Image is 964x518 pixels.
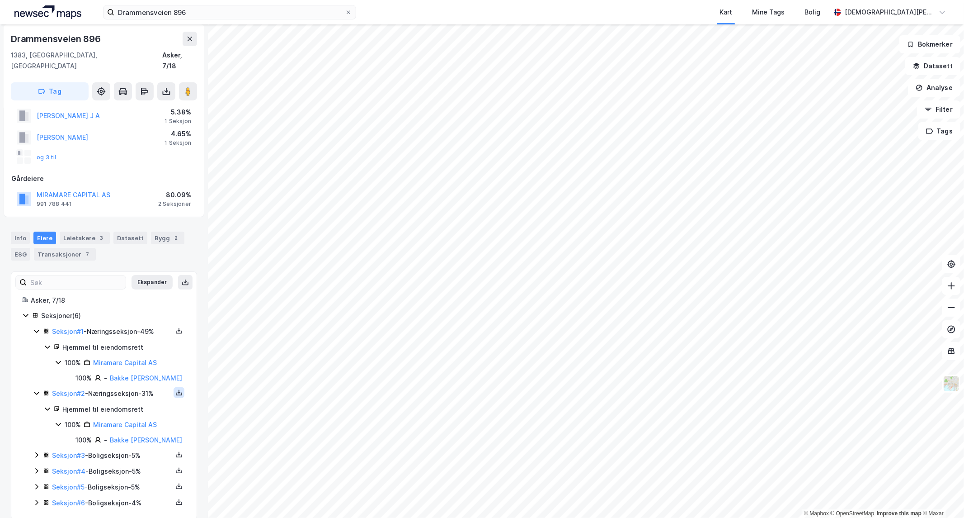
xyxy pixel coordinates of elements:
[11,232,30,244] div: Info
[719,7,732,18] div: Kart
[41,310,186,321] div: Seksjoner ( 6 )
[52,450,172,461] div: - Boligseksjon - 5%
[905,57,960,75] button: Datasett
[919,475,964,518] div: Kontrollprogram for chat
[943,375,960,392] img: Z
[75,435,92,446] div: 100%
[899,35,960,53] button: Bokmerker
[919,475,964,518] iframe: Chat Widget
[75,373,92,384] div: 100%
[93,421,157,428] a: Miramare Capital AS
[110,436,182,444] a: Bakke [PERSON_NAME]
[14,5,81,19] img: logo.a4113a55bc3d86da70a041830d287a7e.svg
[158,200,191,208] div: 2 Seksjoner
[52,390,85,397] a: Seksjon#2
[27,276,126,289] input: Søk
[37,200,72,208] div: 991 788 441
[162,50,197,71] div: Asker, 7/18
[65,357,81,368] div: 100%
[831,510,875,517] a: OpenStreetMap
[52,388,172,399] div: - Næringsseksjon - 31%
[104,373,107,384] div: -
[97,233,106,242] div: 3
[52,483,85,491] a: Seksjon#5
[93,359,157,366] a: Miramare Capital AS
[908,79,960,97] button: Analyse
[165,139,191,147] div: 1 Seksjon
[52,326,172,337] div: - Næringsseksjon - 49%
[62,404,186,415] div: Hjemmel til eiendomsrett
[877,510,922,517] a: Improve this map
[804,7,820,18] div: Bolig
[60,232,110,244] div: Leietakere
[114,5,345,19] input: Søk på adresse, matrikkel, gårdeiere, leietakere eller personer
[172,233,181,242] div: 2
[31,295,186,306] div: Asker, 7/18
[83,250,92,259] div: 7
[52,328,84,335] a: Seksjon#1
[11,248,30,261] div: ESG
[52,499,85,507] a: Seksjon#6
[52,482,172,493] div: - Boligseksjon - 5%
[165,107,191,118] div: 5.38%
[52,498,172,508] div: - Boligseksjon - 4%
[804,510,829,517] a: Mapbox
[165,118,191,125] div: 1 Seksjon
[11,173,197,184] div: Gårdeiere
[845,7,935,18] div: [DEMOGRAPHIC_DATA][PERSON_NAME]
[132,275,173,290] button: Ekspander
[62,342,186,353] div: Hjemmel til eiendomsrett
[11,50,162,71] div: 1383, [GEOGRAPHIC_DATA], [GEOGRAPHIC_DATA]
[34,248,96,261] div: Transaksjoner
[33,232,56,244] div: Eiere
[65,419,81,430] div: 100%
[52,467,85,475] a: Seksjon#4
[52,466,172,477] div: - Boligseksjon - 5%
[11,82,89,100] button: Tag
[151,232,184,244] div: Bygg
[918,122,960,140] button: Tags
[158,190,191,200] div: 80.09%
[917,100,960,119] button: Filter
[11,32,103,46] div: Drammensveien 896
[104,435,107,446] div: -
[110,374,182,382] a: Bakke [PERSON_NAME]
[165,128,191,139] div: 4.65%
[113,232,147,244] div: Datasett
[52,451,85,459] a: Seksjon#3
[752,7,785,18] div: Mine Tags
